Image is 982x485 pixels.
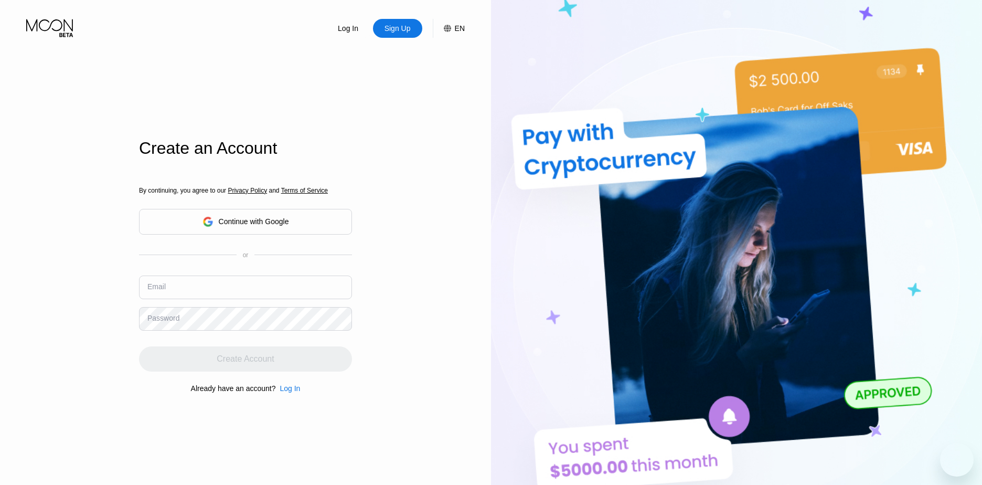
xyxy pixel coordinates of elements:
div: Create an Account [139,139,352,158]
div: Log In [337,23,359,34]
div: By continuing, you agree to our [139,187,352,194]
span: Terms of Service [281,187,328,194]
div: or [243,251,249,259]
div: Continue with Google [139,209,352,235]
div: Continue with Google [219,217,289,226]
div: EN [455,24,465,33]
div: Log In [280,384,300,393]
div: Email [147,282,166,291]
iframe: Button to launch messaging window [940,443,974,477]
span: Privacy Policy [228,187,267,194]
div: Log In [324,19,373,38]
div: Sign Up [383,23,412,34]
div: EN [433,19,465,38]
div: Password [147,314,179,322]
div: Sign Up [373,19,422,38]
span: and [267,187,281,194]
div: Already have an account? [191,384,276,393]
div: Log In [275,384,300,393]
